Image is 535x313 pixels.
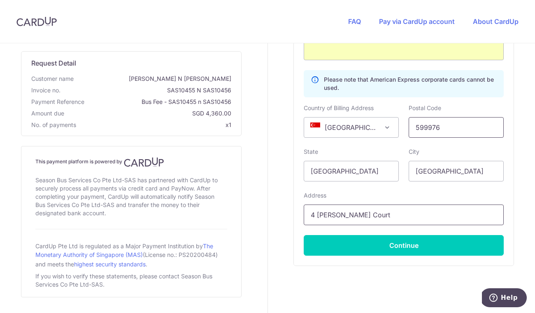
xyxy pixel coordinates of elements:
span: Customer name [31,75,74,83]
label: State [304,148,318,156]
span: No. of payments [31,121,76,129]
span: SAS10455 N SAS10456 [64,86,231,94]
label: Country of Billing Address [304,104,374,112]
img: CardUp [124,157,164,167]
p: Please note that American Express corporate cards cannot be used. [324,75,497,92]
button: Continue [304,235,504,256]
a: highest security standards [74,261,146,268]
div: Season Bus Services Co Pte Ltd-SAS has partnered with CardUp to securely process all payments via... [35,174,227,219]
span: x1 [226,121,231,128]
img: CardUp [16,16,57,26]
input: Example 123456 [409,117,504,138]
div: If you wish to verify these statements, please contact Season Bus Services Co Pte Ltd-SAS. [35,271,227,290]
span: Invoice no. [31,86,60,94]
span: SGD 4,360.00 [67,109,231,118]
label: Address [304,191,326,200]
iframe: Secure card payment input frame [311,45,497,55]
label: City [409,148,419,156]
a: Pay via CardUp account [379,17,455,26]
a: About CardUp [473,17,519,26]
span: Singapore [304,117,399,138]
iframe: Opens a widget where you can find more information [482,288,527,309]
span: [PERSON_NAME] N [PERSON_NAME] [77,75,231,83]
h4: This payment platform is powered by [35,157,227,167]
label: Postal Code [409,104,441,112]
div: CardUp Pte Ltd is regulated as a Major Payment Institution by (License no.: PS20200484) and meets... [35,239,227,271]
span: Amount due [31,109,64,118]
span: translation missing: en.payment_reference [31,98,84,105]
span: translation missing: en.request_detail [31,59,76,67]
span: Bus Fee - SAS10455 n SAS10456 [88,98,231,106]
a: FAQ [348,17,361,26]
span: Singapore [304,118,398,137]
